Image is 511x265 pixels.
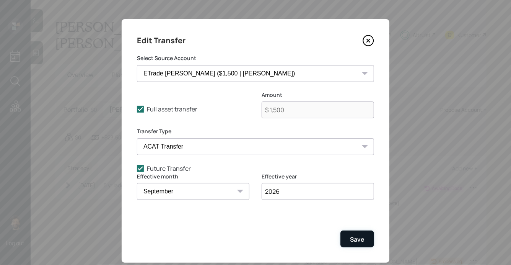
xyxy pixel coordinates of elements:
[350,235,365,244] div: Save
[137,34,186,47] h4: Edit Transfer
[137,54,374,62] label: Select Source Account
[340,231,374,247] button: Save
[137,164,374,173] label: Future Transfer
[262,173,374,180] label: Effective year
[262,91,374,99] label: Amount
[137,173,249,180] label: Effective month
[137,128,374,135] label: Transfer Type
[137,105,249,113] label: Full asset transfer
